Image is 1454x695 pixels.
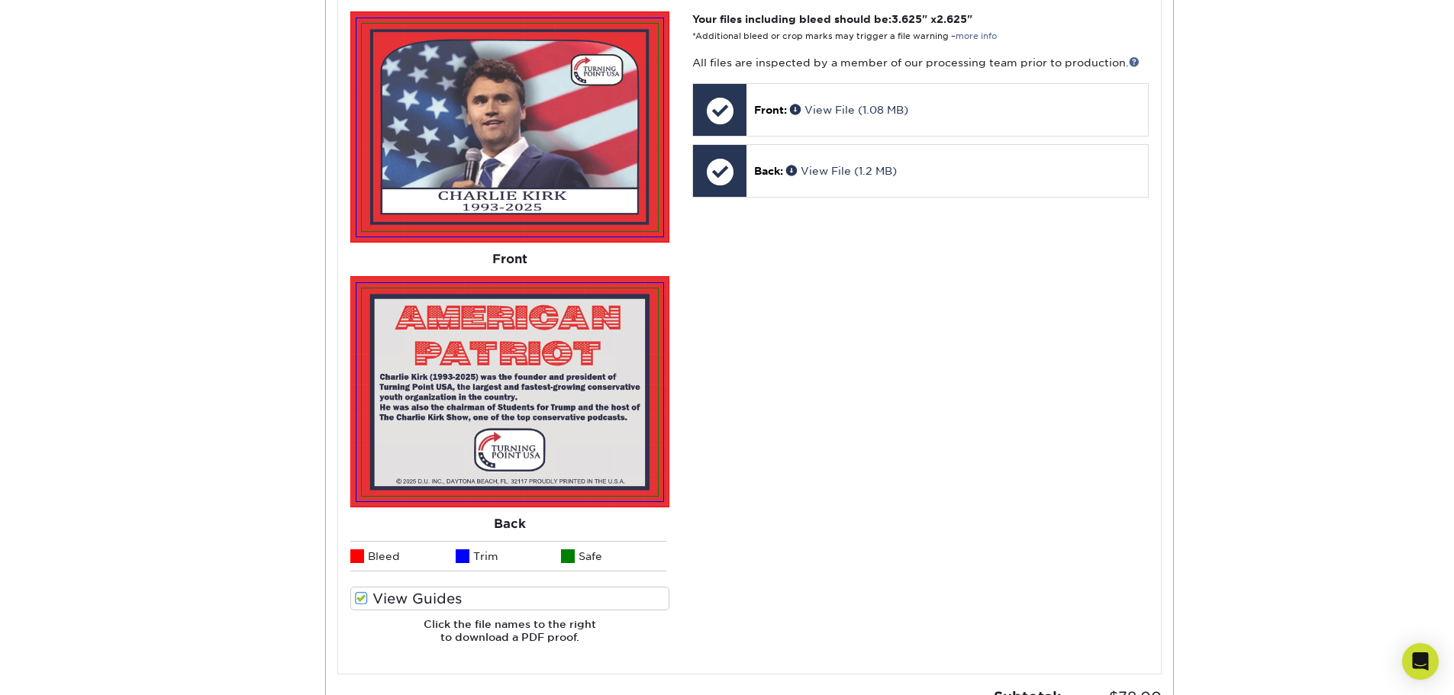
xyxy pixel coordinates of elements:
[350,618,669,655] h6: Click the file names to the right to download a PDF proof.
[754,104,787,116] span: Front:
[754,165,783,177] span: Back:
[350,243,669,276] div: Front
[350,587,669,610] label: View Guides
[790,104,908,116] a: View File (1.08 MB)
[1402,643,1439,680] div: Open Intercom Messenger
[956,31,997,41] a: more info
[692,31,997,41] small: *Additional bleed or crop marks may trigger a file warning –
[786,165,897,177] a: View File (1.2 MB)
[350,507,669,541] div: Back
[456,541,561,571] li: Trim
[692,13,972,25] strong: Your files including bleed should be: " x "
[937,13,967,25] span: 2.625
[350,541,456,571] li: Bleed
[891,13,922,25] span: 3.625
[692,55,1148,70] p: All files are inspected by a member of our processing team prior to production.
[561,541,666,571] li: Safe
